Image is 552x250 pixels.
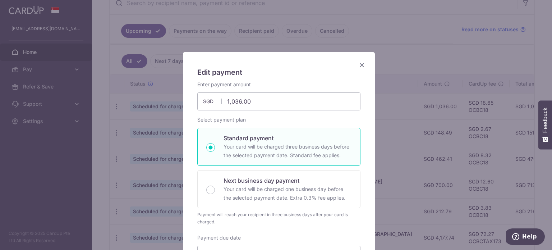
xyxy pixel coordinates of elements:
[197,211,360,226] div: Payment will reach your recipient in three business days after your card is charged.
[542,108,548,133] span: Feedback
[197,234,241,241] label: Payment due date
[224,142,351,160] p: Your card will be charged three business days before the selected payment date. Standard fee appl...
[358,61,366,69] button: Close
[203,98,222,105] span: SGD
[224,176,351,185] p: Next business day payment
[506,228,545,246] iframe: Opens a widget where you can find more information
[224,185,351,202] p: Your card will be charged one business day before the selected payment date. Extra 0.3% fee applies.
[197,116,246,123] label: Select payment plan
[197,67,360,78] h5: Edit payment
[197,81,251,88] label: Enter payment amount
[197,92,360,110] input: 0.00
[538,100,552,149] button: Feedback - Show survey
[224,134,351,142] p: Standard payment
